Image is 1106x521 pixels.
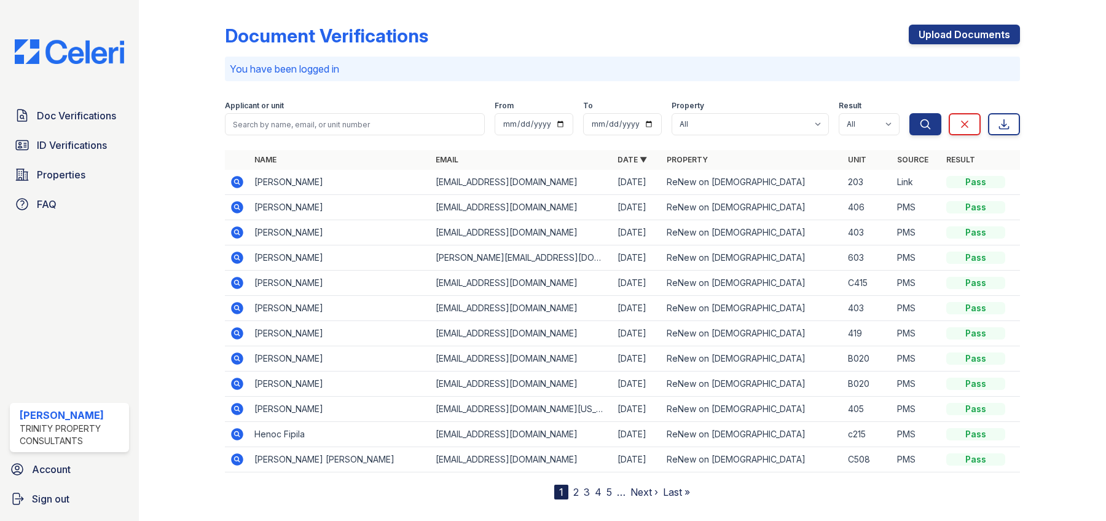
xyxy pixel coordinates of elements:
a: Properties [10,162,129,187]
td: [PERSON_NAME] [249,372,431,397]
label: Result [839,101,861,111]
a: 2 [573,486,579,498]
a: Result [946,155,975,164]
a: Email [436,155,458,164]
td: 403 [843,296,892,321]
div: Pass [946,226,1005,239]
span: Account [32,462,71,477]
td: [EMAIL_ADDRESS][DOMAIN_NAME] [431,195,612,220]
label: From [495,101,514,111]
div: Pass [946,277,1005,289]
td: [DATE] [613,220,662,245]
a: Property [667,155,708,164]
td: [DATE] [613,170,662,195]
td: [DATE] [613,422,662,447]
td: [EMAIL_ADDRESS][DOMAIN_NAME] [431,220,612,245]
td: [PERSON_NAME] [249,220,431,245]
td: c215 [843,422,892,447]
td: [DATE] [613,296,662,321]
td: [DATE] [613,321,662,346]
div: Pass [946,453,1005,466]
td: PMS [892,195,941,220]
td: [PERSON_NAME] [PERSON_NAME] [249,447,431,472]
span: ID Verifications [37,138,107,153]
td: C508 [843,447,892,472]
a: ID Verifications [10,133,129,157]
td: ReNew on [DEMOGRAPHIC_DATA] [662,220,843,245]
td: ReNew on [DEMOGRAPHIC_DATA] [662,195,843,220]
td: PMS [892,271,941,296]
td: [PERSON_NAME] [249,245,431,271]
a: Last » [663,486,690,498]
div: Pass [946,201,1005,213]
div: Pass [946,327,1005,340]
td: PMS [892,422,941,447]
td: PMS [892,447,941,472]
span: Doc Verifications [37,108,116,123]
td: [PERSON_NAME] [249,321,431,346]
td: [EMAIL_ADDRESS][DOMAIN_NAME] [431,372,612,397]
td: 603 [843,245,892,271]
td: [DATE] [613,372,662,397]
td: PMS [892,372,941,397]
td: [EMAIL_ADDRESS][DOMAIN_NAME][US_STATE] [431,397,612,422]
div: Trinity Property Consultants [20,423,124,447]
div: Pass [946,302,1005,314]
td: ReNew on [DEMOGRAPHIC_DATA] [662,422,843,447]
td: [EMAIL_ADDRESS][DOMAIN_NAME] [431,170,612,195]
a: Account [5,457,134,482]
div: Pass [946,252,1005,264]
td: B020 [843,346,892,372]
div: 1 [554,485,568,499]
td: 419 [843,321,892,346]
td: [EMAIL_ADDRESS][DOMAIN_NAME] [431,422,612,447]
td: PMS [892,220,941,245]
div: [PERSON_NAME] [20,408,124,423]
div: Pass [946,403,1005,415]
td: PMS [892,346,941,372]
td: [PERSON_NAME] [249,346,431,372]
td: [PERSON_NAME] [249,170,431,195]
td: 203 [843,170,892,195]
span: Sign out [32,491,69,506]
td: [EMAIL_ADDRESS][DOMAIN_NAME] [431,271,612,296]
td: [EMAIL_ADDRESS][DOMAIN_NAME] [431,346,612,372]
td: PMS [892,321,941,346]
td: [PERSON_NAME] [249,195,431,220]
td: ReNew on [DEMOGRAPHIC_DATA] [662,447,843,472]
div: Document Verifications [225,25,428,47]
a: Doc Verifications [10,103,129,128]
div: Pass [946,428,1005,440]
td: B020 [843,372,892,397]
td: ReNew on [DEMOGRAPHIC_DATA] [662,296,843,321]
a: Unit [848,155,866,164]
td: PMS [892,296,941,321]
p: You have been logged in [230,62,1015,76]
div: Pass [946,176,1005,188]
a: Date ▼ [618,155,647,164]
td: [DATE] [613,245,662,271]
span: FAQ [37,197,57,212]
td: [PERSON_NAME] [249,397,431,422]
td: [DATE] [613,195,662,220]
a: FAQ [10,192,129,217]
td: C415 [843,271,892,296]
button: Sign out [5,487,134,511]
td: [EMAIL_ADDRESS][DOMAIN_NAME] [431,321,612,346]
a: Name [254,155,276,164]
td: [DATE] [613,397,662,422]
td: Henoc Fipila [249,422,431,447]
span: … [617,485,626,499]
a: Upload Documents [909,25,1020,44]
td: [PERSON_NAME][EMAIL_ADDRESS][DOMAIN_NAME] [431,245,612,271]
a: Next › [630,486,658,498]
a: 5 [606,486,612,498]
td: ReNew on [DEMOGRAPHIC_DATA] [662,271,843,296]
td: [EMAIL_ADDRESS][DOMAIN_NAME] [431,296,612,321]
img: CE_Logo_Blue-a8612792a0a2168367f1c8372b55b34899dd931a85d93a1a3d3e32e68fde9ad4.png [5,39,134,64]
td: ReNew on [DEMOGRAPHIC_DATA] [662,321,843,346]
div: Pass [946,352,1005,365]
td: [PERSON_NAME] [249,271,431,296]
td: ReNew on [DEMOGRAPHIC_DATA] [662,346,843,372]
span: Properties [37,167,85,182]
